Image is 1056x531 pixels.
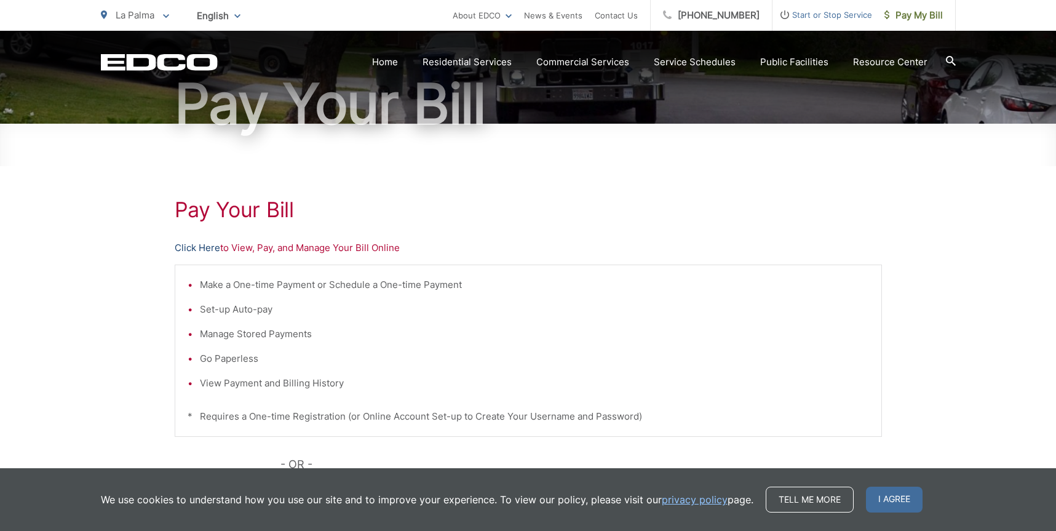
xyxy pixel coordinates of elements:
a: Resource Center [853,55,927,70]
p: to View, Pay, and Manage Your Bill Online [175,241,882,255]
a: Home [372,55,398,70]
a: Residential Services [423,55,512,70]
a: EDCD logo. Return to the homepage. [101,54,218,71]
p: * Requires a One-time Registration (or Online Account Set-up to Create Your Username and Password) [188,409,869,424]
li: View Payment and Billing History [200,376,869,391]
h1: Pay Your Bill [101,73,956,135]
li: Make a One-time Payment or Schedule a One-time Payment [200,277,869,292]
li: Set-up Auto-pay [200,302,869,317]
li: Go Paperless [200,351,869,366]
h1: Pay Your Bill [175,198,882,222]
a: About EDCO [453,8,512,23]
a: Commercial Services [536,55,629,70]
a: Public Facilities [760,55,828,70]
a: Tell me more [766,487,854,513]
span: La Palma [116,9,154,21]
a: Click Here [175,241,220,255]
a: privacy policy [662,492,728,507]
a: Contact Us [595,8,638,23]
li: Manage Stored Payments [200,327,869,341]
p: We use cookies to understand how you use our site and to improve your experience. To view our pol... [101,492,753,507]
p: - OR - [280,455,882,474]
span: English [188,5,250,26]
a: News & Events [524,8,582,23]
a: Service Schedules [654,55,736,70]
span: Pay My Bill [884,8,943,23]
